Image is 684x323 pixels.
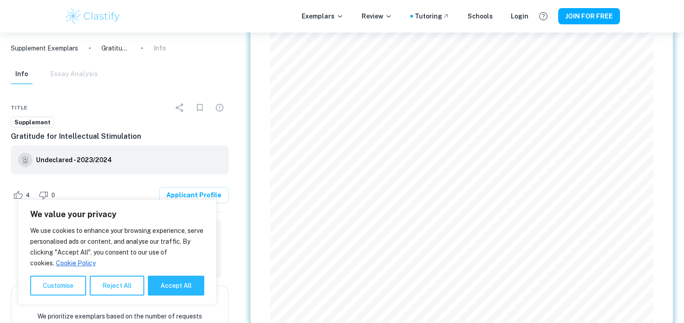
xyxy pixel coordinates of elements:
div: We value your privacy [18,200,216,305]
button: Help and Feedback [536,9,551,24]
a: Schools [468,11,493,21]
div: Dislike [37,188,60,202]
button: Info [11,64,32,84]
span: 0 [46,191,60,200]
h6: Gratitude for Intellectual Stimulation [11,131,229,142]
button: Reject All [90,276,144,296]
p: Exemplars [302,11,344,21]
span: Supplement [11,118,54,127]
button: JOIN FOR FREE [558,8,620,24]
h6: Undeclared - 2023/2024 [36,155,112,165]
div: Like [11,188,35,202]
a: Undeclared - 2023/2024 [36,153,112,167]
p: Info [154,43,166,53]
a: Supplement [11,117,54,128]
div: Report issue [211,99,229,117]
div: Share [171,99,189,117]
a: Tutoring [415,11,450,21]
img: Clastify logo [64,7,122,25]
p: We prioritize exemplars based on the number of requests [37,311,202,321]
p: Gratitude for Intellectual Stimulation [101,43,130,53]
a: Cookie Policy [55,259,96,267]
p: We value your privacy [30,209,204,220]
div: Bookmark [191,99,209,117]
button: Accept All [148,276,204,296]
a: Supplement Exemplars [11,43,78,53]
a: Applicant Profile [159,187,229,203]
a: Login [511,11,528,21]
p: We use cookies to enhance your browsing experience, serve personalised ads or content, and analys... [30,225,204,268]
span: 4 [21,191,35,200]
span: Title [11,104,28,112]
p: Review [362,11,392,21]
button: Customise [30,276,86,296]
